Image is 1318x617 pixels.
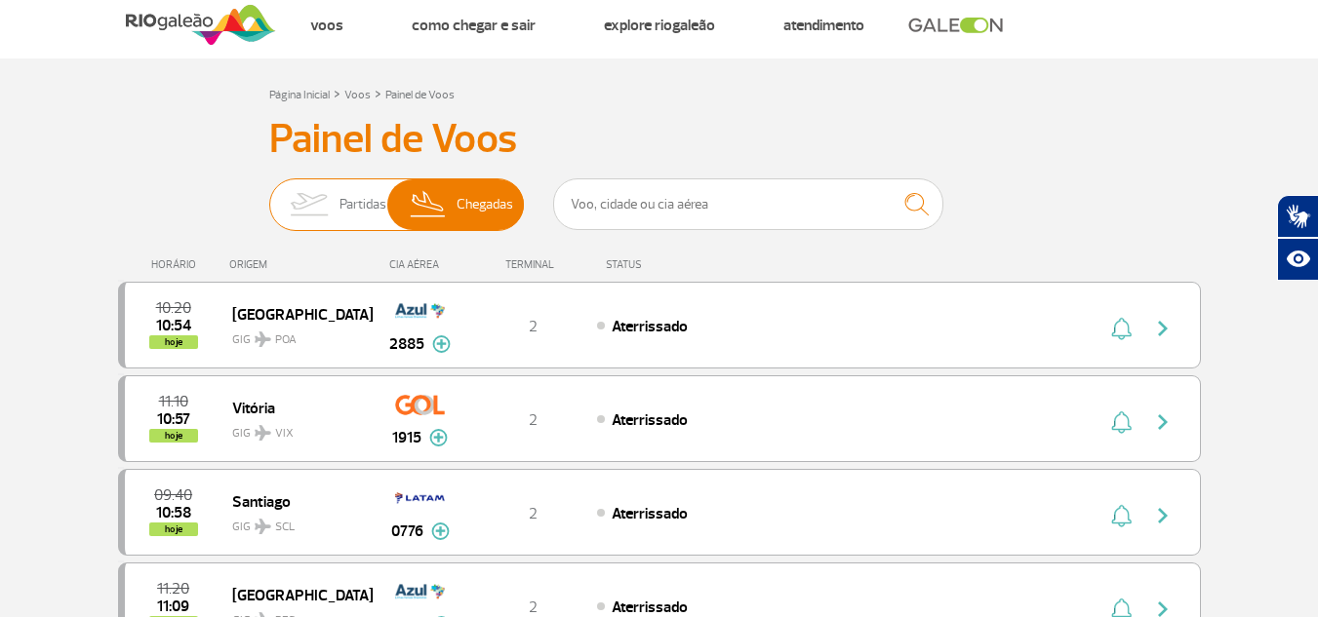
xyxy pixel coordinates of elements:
[391,520,423,543] span: 0776
[432,335,451,353] img: mais-info-painel-voo.svg
[269,88,330,102] a: Página Inicial
[553,178,943,230] input: Voo, cidade ou cia aérea
[269,115,1050,164] h3: Painel de Voos
[457,179,513,230] span: Chegadas
[255,425,271,441] img: destiny_airplane.svg
[389,332,424,356] span: 2885
[612,598,688,617] span: Aterrissado
[275,331,297,349] span: POA
[1111,410,1132,434] img: sino-painel-voo.svg
[149,522,198,536] span: hoje
[156,506,191,520] span: 2025-08-26 10:58:00
[149,335,198,349] span: hoje
[1277,238,1318,281] button: Abrir recursos assistivos.
[400,179,458,230] img: slider-desembarque
[232,414,357,443] span: GIG
[229,258,372,271] div: ORIGEM
[431,522,450,540] img: mais-info-painel-voo.svg
[275,425,294,443] span: VIX
[412,16,536,35] a: Como chegar e sair
[275,519,295,536] span: SCL
[159,395,188,408] span: 2025-08-26 11:10:00
[392,426,421,449] span: 1915
[124,258,230,271] div: HORÁRIO
[255,519,271,534] img: destiny_airplane.svg
[385,88,455,102] a: Painel de Voos
[529,317,538,336] span: 2
[255,331,271,347] img: destiny_airplane.svg
[604,16,715,35] a: Explore RIOgaleão
[157,599,189,613] span: 2025-08-26 11:09:00
[232,582,357,607] span: [GEOGRAPHIC_DATA]
[529,598,538,617] span: 2
[429,429,448,446] img: mais-info-painel-voo.svg
[344,88,371,102] a: Voos
[149,429,198,443] span: hoje
[1151,410,1175,434] img: seta-direita-painel-voo.svg
[157,412,190,426] span: 2025-08-26 10:57:10
[1151,317,1175,340] img: seta-direita-painel-voo.svg
[612,410,688,430] span: Aterrissado
[310,16,343,35] a: Voos
[372,258,469,271] div: CIA AÉREA
[157,582,189,596] span: 2025-08-26 11:20:00
[612,317,688,336] span: Aterrissado
[596,258,755,271] div: STATUS
[1277,195,1318,238] button: Abrir tradutor de língua de sinais.
[612,504,688,523] span: Aterrissado
[278,179,339,230] img: slider-embarque
[232,508,357,536] span: GIG
[529,504,538,523] span: 2
[334,82,340,104] a: >
[1277,195,1318,281] div: Plugin de acessibilidade da Hand Talk.
[529,410,538,430] span: 2
[1151,504,1175,527] img: seta-direita-painel-voo.svg
[156,301,191,315] span: 2025-08-26 10:20:00
[154,488,192,502] span: 2025-08-26 09:40:00
[232,395,357,420] span: Vitória
[232,301,357,327] span: [GEOGRAPHIC_DATA]
[783,16,864,35] a: Atendimento
[339,179,386,230] span: Partidas
[156,319,191,332] span: 2025-08-26 10:54:15
[1111,317,1132,340] img: sino-painel-voo.svg
[1111,504,1132,527] img: sino-painel-voo.svg
[232,488,357,514] span: Santiago
[469,258,596,271] div: TERMINAL
[375,82,381,104] a: >
[232,321,357,349] span: GIG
